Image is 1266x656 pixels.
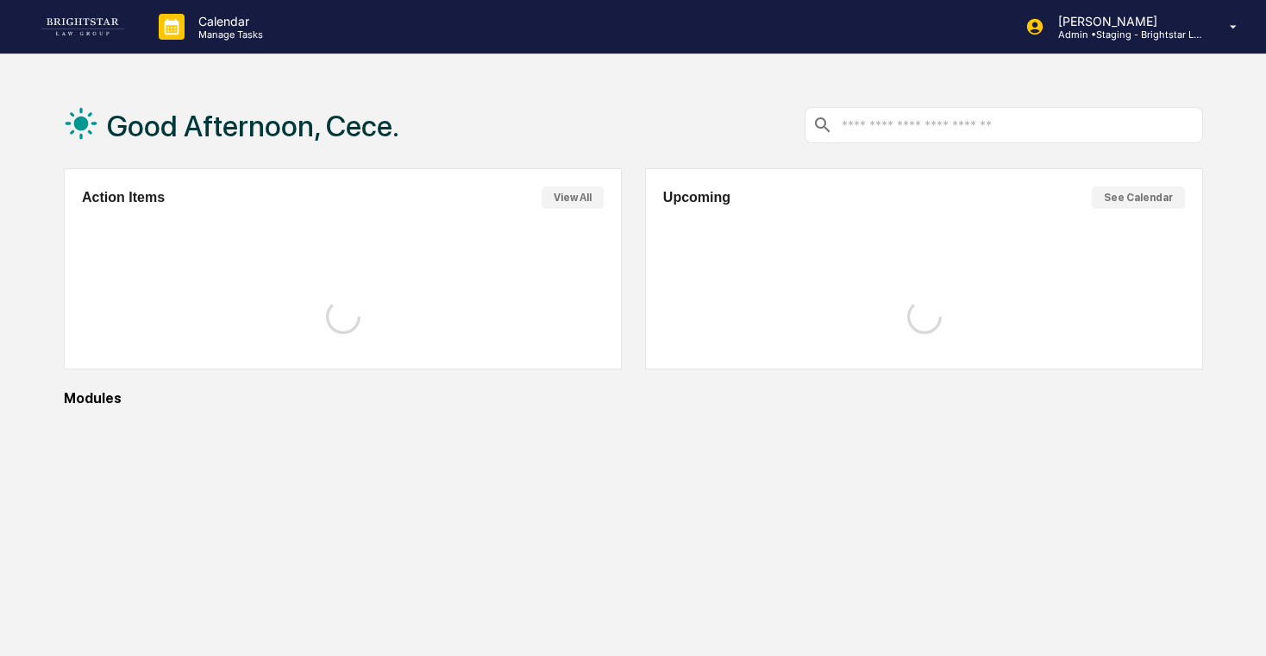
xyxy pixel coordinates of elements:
p: Manage Tasks [185,28,272,41]
img: logo [41,18,124,35]
h1: Good Afternoon, Cece. [107,109,399,143]
h2: Upcoming [663,190,730,205]
p: Calendar [185,14,272,28]
button: View All [542,186,604,209]
h2: Action Items [82,190,165,205]
p: [PERSON_NAME] [1044,14,1205,28]
button: See Calendar [1092,186,1185,209]
p: Admin • Staging - Brightstar Law Group [1044,28,1205,41]
div: Modules [64,390,1203,407]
